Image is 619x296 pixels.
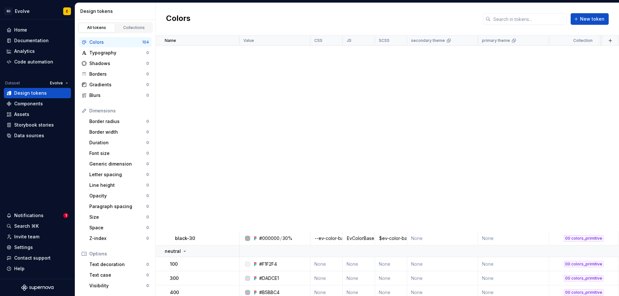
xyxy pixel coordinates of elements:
[14,59,53,65] div: Code automation
[482,38,510,43] p: primary theme
[118,25,150,30] div: Collections
[1,4,74,18] button: SDEvolveE
[87,270,152,280] a: Text case0
[280,235,282,242] div: /
[63,213,68,218] span: 1
[282,235,292,242] div: 30%
[89,60,146,67] div: Shadows
[259,261,277,267] div: #F1F2F4
[14,234,39,240] div: Invite team
[564,235,604,242] div: 00 colors_primitive
[146,93,149,98] div: 0
[146,82,149,87] div: 0
[146,140,149,145] div: 0
[87,127,152,137] a: Border width0
[478,257,549,271] td: None
[15,8,30,14] div: Evolve
[89,108,149,114] div: Dimensions
[89,251,149,257] div: Options
[146,215,149,220] div: 0
[347,38,351,43] p: JS
[491,13,567,25] input: Search in tokens...
[80,8,153,14] div: Design tokens
[146,193,149,198] div: 0
[375,235,407,242] div: $ev-color-base-transparent-black-30
[87,233,152,243] a: Z-index0
[146,236,149,241] div: 0
[79,80,152,90] a: Gradients0
[146,183,149,188] div: 0
[146,225,149,230] div: 0
[89,92,146,99] div: Blurs
[343,271,375,285] td: None
[89,235,146,242] div: Z-index
[89,150,146,157] div: Font size
[310,271,343,285] td: None
[4,109,71,119] a: Assets
[407,257,478,271] td: None
[259,235,280,242] div: #000000
[165,248,181,254] p: neutral
[4,263,71,274] button: Help
[89,161,146,167] div: Generic dimension
[87,169,152,180] a: Letter spacing0
[4,210,71,221] button: Notifications1
[89,118,146,125] div: Border radius
[407,271,478,285] td: None
[87,180,152,190] a: Line height0
[311,235,342,242] div: --ev-color-base-transparent-black-30
[375,257,407,271] td: None
[81,25,113,30] div: All tokens
[87,212,152,222] a: Size0
[89,224,146,231] div: Space
[4,130,71,141] a: Data sources
[89,182,146,188] div: Line height
[87,191,152,201] a: Opacity0
[146,151,149,156] div: 0
[89,81,146,88] div: Gradients
[4,120,71,130] a: Storybook stories
[146,272,149,278] div: 0
[14,111,29,118] div: Assets
[4,242,71,253] a: Settings
[47,79,71,88] button: Evolve
[66,9,68,14] div: E
[89,129,146,135] div: Border width
[89,139,146,146] div: Duration
[146,72,149,77] div: 0
[4,57,71,67] a: Code automation
[87,281,152,291] a: Visibility0
[4,46,71,56] a: Analytics
[89,71,146,77] div: Borders
[79,90,152,100] a: Blurs0
[89,261,146,268] div: Text decoration
[411,38,445,43] p: secondary theme
[175,235,195,242] p: black-30
[343,257,375,271] td: None
[165,38,176,43] p: Name
[87,159,152,169] a: Generic dimension0
[87,138,152,148] a: Duration0
[259,289,280,296] div: #B5BBC4
[89,39,142,45] div: Colors
[14,132,44,139] div: Data sources
[314,38,322,43] p: CSS
[564,275,604,282] div: 00 colors_primitive
[478,231,549,245] td: None
[87,259,152,270] a: Text decoration0
[14,27,27,33] div: Home
[146,119,149,124] div: 0
[343,235,374,242] div: EvColorBaseTransparentBlack30
[146,161,149,167] div: 0
[4,25,71,35] a: Home
[564,289,604,296] div: 00 colors_primitive
[5,7,12,15] div: SD
[146,204,149,209] div: 0
[89,171,146,178] div: Letter spacing
[580,16,604,22] span: New token
[87,148,152,158] a: Font size0
[478,271,549,285] td: None
[243,38,254,43] p: Value
[166,13,191,25] h2: Colors
[170,289,179,296] p: 400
